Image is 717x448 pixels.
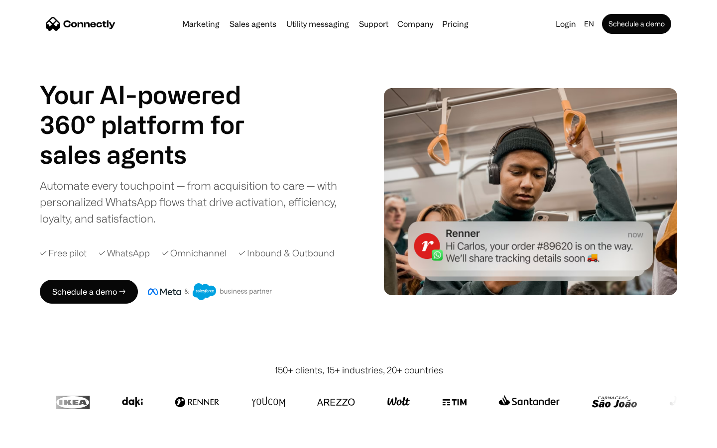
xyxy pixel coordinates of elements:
[40,80,269,139] h1: Your AI-powered 360° platform for
[226,20,280,28] a: Sales agents
[552,17,580,31] a: Login
[438,20,473,28] a: Pricing
[602,14,671,34] a: Schedule a demo
[282,20,353,28] a: Utility messaging
[397,17,433,31] div: Company
[355,20,392,28] a: Support
[584,17,594,31] div: en
[20,431,60,445] ul: Language list
[40,177,354,226] div: Automate every touchpoint — from acquisition to care — with personalized WhatsApp flows that driv...
[162,246,227,260] div: ✓ Omnichannel
[178,20,224,28] a: Marketing
[148,283,272,300] img: Meta and Salesforce business partner badge.
[40,280,138,304] a: Schedule a demo →
[10,430,60,445] aside: Language selected: English
[274,363,443,377] div: 150+ clients, 15+ industries, 20+ countries
[99,246,150,260] div: ✓ WhatsApp
[40,139,269,169] h1: sales agents
[40,246,87,260] div: ✓ Free pilot
[239,246,335,260] div: ✓ Inbound & Outbound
